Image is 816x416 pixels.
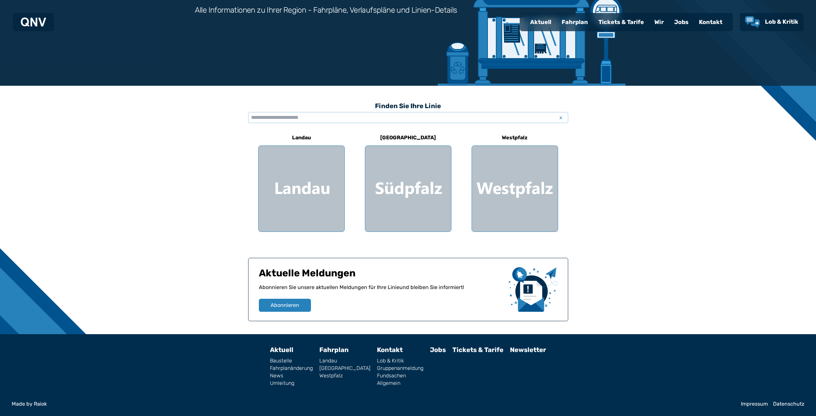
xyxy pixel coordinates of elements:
a: [GEOGRAPHIC_DATA] [319,366,370,371]
h6: [GEOGRAPHIC_DATA] [378,132,438,143]
a: QNV Logo [21,16,46,29]
a: Fundsachen [377,373,423,378]
span: x [556,114,566,121]
a: Fahrplan [319,346,349,354]
a: Umleitung [270,381,313,386]
img: newsletter [509,267,557,312]
a: Kontakt [694,14,728,31]
a: Fahrplanänderung [270,366,313,371]
a: Landau [319,358,370,363]
a: Fahrplan [556,14,593,31]
a: Kontakt [377,346,403,354]
h3: Finden Sie Ihre Linie [248,99,568,113]
img: QNV Logo [21,18,46,27]
a: Datenschutz [773,401,804,407]
a: Made by Raiok [12,401,736,407]
a: News [270,373,313,378]
span: Abonnieren [271,301,299,309]
span: Lob & Kritik [765,18,798,25]
a: Westpfalz Region Westpfalz [472,130,558,232]
a: Lob & Kritik [745,16,798,28]
a: Newsletter [510,346,546,354]
a: Impressum [741,401,768,407]
a: Jobs [669,14,694,31]
a: Baustelle [270,358,313,363]
h6: Landau [289,132,314,143]
a: [GEOGRAPHIC_DATA] Region Südpfalz [365,130,451,232]
h1: Aktuelle Meldungen [259,267,503,284]
a: Gruppenanmeldung [377,366,423,371]
button: Abonnieren [259,299,311,312]
a: Wir [649,14,669,31]
a: Tickets & Tarife [593,14,649,31]
a: Westpfalz [319,373,370,378]
a: Aktuell [525,14,556,31]
a: Landau Region Landau [258,130,345,232]
a: Tickets & Tarife [452,346,503,354]
h3: Alle Informationen zu Ihrer Region - Fahrpläne, Verlaufspläne und Linien-Details [195,5,457,15]
a: Lob & Kritik [377,358,423,363]
a: Allgemein [377,381,423,386]
h6: Westpfalz [499,132,530,143]
a: Jobs [430,346,446,354]
p: Abonnieren Sie unsere aktuellen Meldungen für Ihre Linie und bleiben Sie informiert! [259,284,503,299]
a: Aktuell [270,346,293,354]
